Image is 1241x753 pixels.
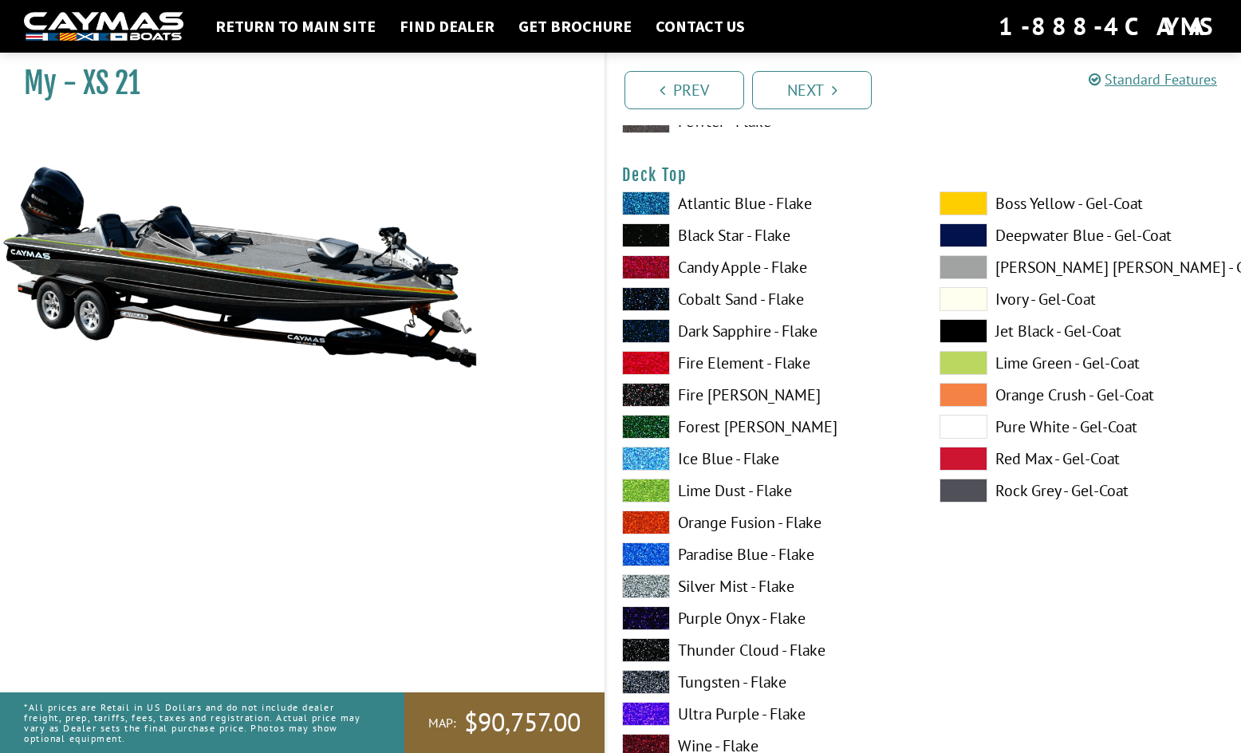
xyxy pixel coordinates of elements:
label: Ice Blue - Flake [622,447,908,471]
label: Rock Grey - Gel-Coat [940,479,1225,503]
span: MAP: [428,715,456,731]
a: Next [752,71,872,109]
label: Black Star - Flake [622,223,908,247]
label: Red Max - Gel-Coat [940,447,1225,471]
a: MAP:$90,757.00 [404,692,605,753]
label: Tungsten - Flake [622,670,908,694]
label: Purple Onyx - Flake [622,606,908,630]
label: Fire Element - Flake [622,351,908,375]
label: Forest [PERSON_NAME] [622,415,908,439]
label: Atlantic Blue - Flake [622,191,908,215]
label: Candy Apple - Flake [622,255,908,279]
label: Silver Mist - Flake [622,574,908,598]
p: *All prices are Retail in US Dollars and do not include dealer freight, prep, tariffs, fees, taxe... [24,694,368,752]
label: Boss Yellow - Gel-Coat [940,191,1225,215]
label: Deepwater Blue - Gel-Coat [940,223,1225,247]
label: Pure White - Gel-Coat [940,415,1225,439]
label: Lime Dust - Flake [622,479,908,503]
ul: Pagination [620,69,1241,109]
a: Return to main site [207,16,384,37]
label: Paradise Blue - Flake [622,542,908,566]
label: [PERSON_NAME] [PERSON_NAME] - Gel-Coat [940,255,1225,279]
img: white-logo-c9c8dbefe5ff5ceceb0f0178aa75bf4bb51f6bca0971e226c86eb53dfe498488.png [24,12,183,41]
label: Cobalt Sand - Flake [622,287,908,311]
label: Lime Green - Gel-Coat [940,351,1225,375]
a: Find Dealer [392,16,502,37]
label: Orange Fusion - Flake [622,511,908,534]
span: $90,757.00 [464,706,581,739]
label: Ivory - Gel-Coat [940,287,1225,311]
label: Thunder Cloud - Flake [622,638,908,662]
h4: Deck Top [622,165,1225,185]
label: Dark Sapphire - Flake [622,319,908,343]
h1: My - XS 21 [24,65,565,101]
label: Orange Crush - Gel-Coat [940,383,1225,407]
a: Get Brochure [510,16,640,37]
label: Fire [PERSON_NAME] [622,383,908,407]
label: Jet Black - Gel-Coat [940,319,1225,343]
label: Ultra Purple - Flake [622,702,908,726]
div: 1-888-4CAYMAS [999,9,1217,44]
a: Standard Features [1089,70,1217,89]
a: Prev [624,71,744,109]
a: Contact Us [648,16,753,37]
